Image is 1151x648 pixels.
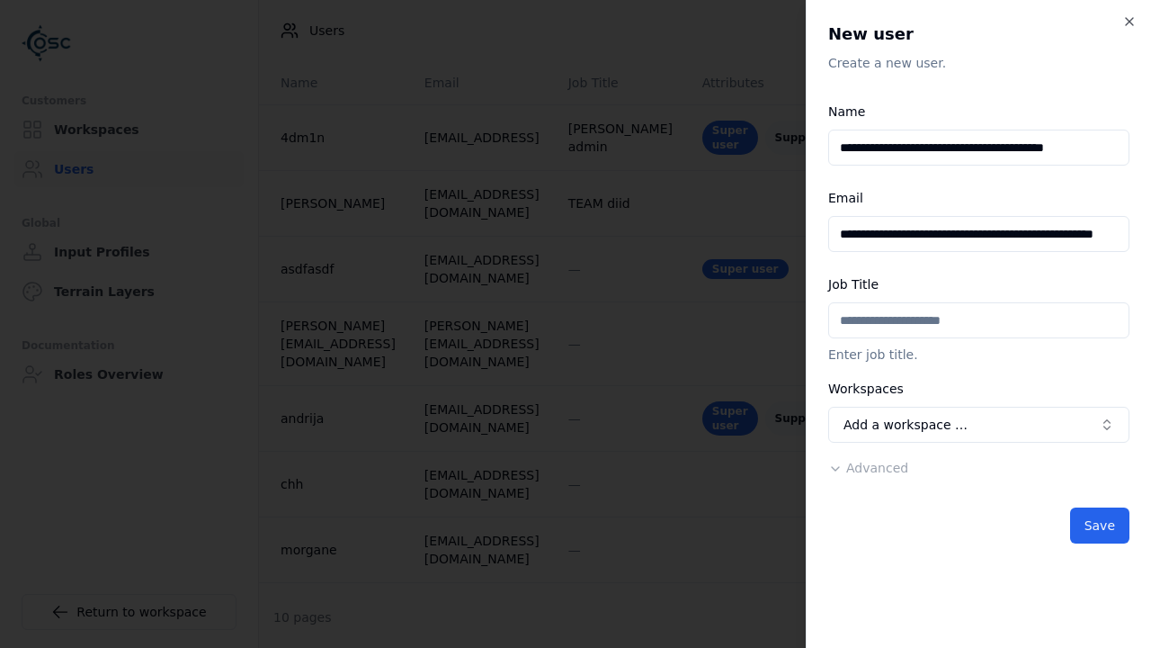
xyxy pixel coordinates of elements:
[828,346,1129,364] p: Enter job title.
[828,54,1129,72] p: Create a new user.
[843,416,968,434] span: Add a workspace …
[1070,508,1129,544] button: Save
[828,382,904,396] label: Workspaces
[828,22,1129,47] h2: New user
[828,459,908,477] button: Advanced
[828,104,865,119] label: Name
[828,277,879,292] label: Job Title
[828,191,863,205] label: Email
[846,461,908,475] span: Advanced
